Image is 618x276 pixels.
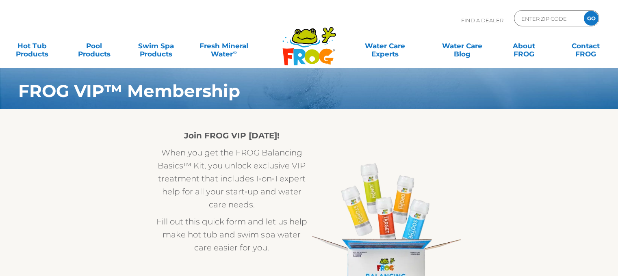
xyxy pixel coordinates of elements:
[184,131,280,140] strong: Join FROG VIP [DATE]!
[8,38,56,54] a: Hot TubProducts
[461,10,503,30] p: Find A Dealer
[18,81,370,101] h1: FROG VIP™ Membership
[70,38,118,54] a: PoolProducts
[154,146,309,211] p: When you get the FROG Balancing Basics™ Kit, you unlock exclusive VIP treatment that includes 1‑o...
[278,16,340,66] img: Frog Products Logo
[346,38,424,54] a: Water CareExperts
[562,38,610,54] a: ContactFROG
[194,38,254,54] a: Fresh MineralWater∞
[132,38,180,54] a: Swim SpaProducts
[438,38,486,54] a: Water CareBlog
[584,11,598,26] input: GO
[500,38,548,54] a: AboutFROG
[233,49,236,55] sup: ∞
[154,215,309,254] p: Fill out this quick form and let us help make hot tub and swim spa water care easier for you.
